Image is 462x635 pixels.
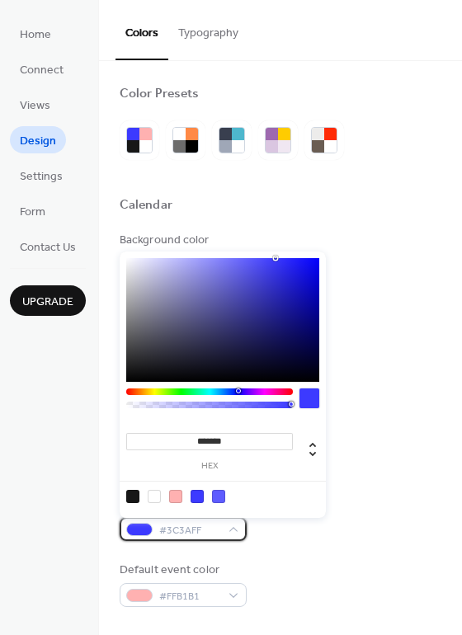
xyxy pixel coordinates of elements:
label: hex [126,462,293,471]
span: Design [20,133,56,150]
span: Settings [20,168,63,186]
div: Background color [120,232,243,249]
div: rgb(23, 23, 23) [126,490,139,503]
div: rgb(255, 177, 177) [169,490,182,503]
div: Color Presets [120,86,199,103]
a: Home [10,20,61,47]
span: #3C3AFF [159,522,220,539]
div: Calendar [120,197,172,214]
div: rgb(94, 92, 255) [212,490,225,503]
span: Connect [20,62,64,79]
a: Views [10,91,60,118]
a: Settings [10,162,73,189]
span: Views [20,97,50,115]
a: Contact Us [10,233,86,260]
div: rgb(255, 255, 255) [148,490,161,503]
span: #FFB1B1 [159,588,220,605]
span: Home [20,26,51,44]
span: Form [20,204,45,221]
a: Form [10,197,55,224]
span: Upgrade [22,294,73,311]
div: rgb(60, 58, 255) [191,490,204,503]
button: Upgrade [10,285,86,316]
a: Connect [10,55,73,82]
div: Default event color [120,562,243,579]
span: Contact Us [20,239,76,256]
a: Design [10,126,66,153]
